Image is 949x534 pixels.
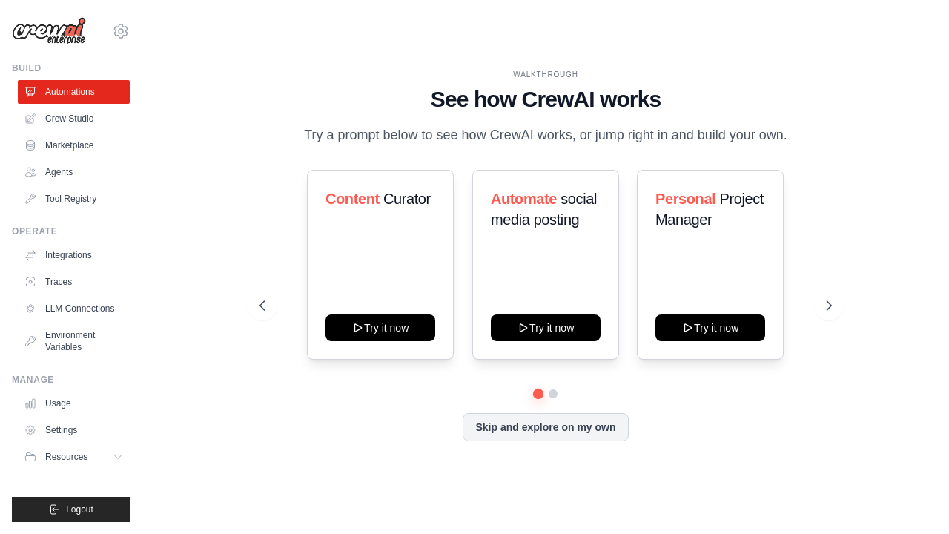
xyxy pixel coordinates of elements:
[45,451,87,463] span: Resources
[18,392,130,415] a: Usage
[491,191,557,207] span: Automate
[18,107,130,131] a: Crew Studio
[12,225,130,237] div: Operate
[12,62,130,74] div: Build
[12,497,130,522] button: Logout
[875,463,949,534] iframe: Chat Widget
[12,374,130,386] div: Manage
[66,504,93,515] span: Logout
[18,160,130,184] a: Agents
[655,314,765,341] button: Try it now
[259,86,831,113] h1: See how CrewAI works
[491,314,601,341] button: Try it now
[18,243,130,267] a: Integrations
[18,133,130,157] a: Marketplace
[18,270,130,294] a: Traces
[18,80,130,104] a: Automations
[12,17,86,45] img: Logo
[18,418,130,442] a: Settings
[259,69,831,80] div: WALKTHROUGH
[18,297,130,320] a: LLM Connections
[383,191,431,207] span: Curator
[463,413,628,441] button: Skip and explore on my own
[18,187,130,211] a: Tool Registry
[491,191,597,228] span: social media posting
[325,191,380,207] span: Content
[18,445,130,469] button: Resources
[297,125,795,146] p: Try a prompt below to see how CrewAI works, or jump right in and build your own.
[18,323,130,359] a: Environment Variables
[655,191,715,207] span: Personal
[325,314,435,341] button: Try it now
